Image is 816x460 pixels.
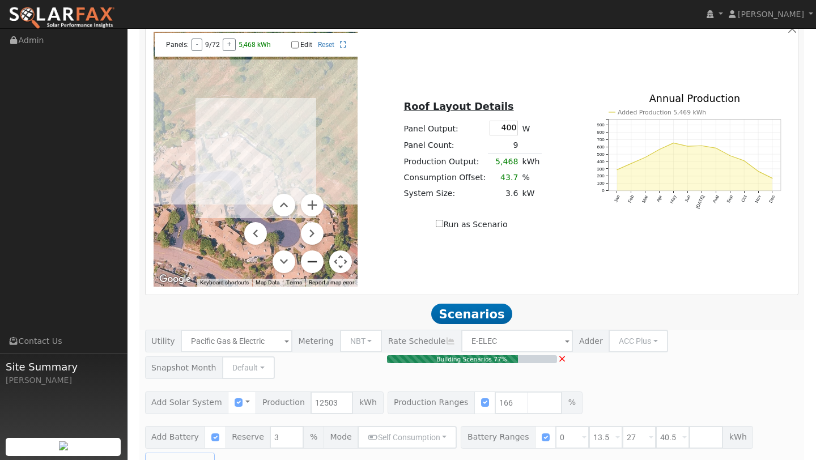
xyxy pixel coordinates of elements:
[6,359,121,374] span: Site Summary
[488,186,520,202] td: 3.6
[687,146,688,147] circle: onclick=""
[340,41,346,49] a: Full Screen
[156,272,194,287] a: Open this area in Google Maps (opens a new window)
[673,142,674,144] circle: onclick=""
[597,130,605,135] text: 800
[223,39,236,51] button: +
[616,169,618,171] circle: onclick=""
[6,374,121,386] div: [PERSON_NAME]
[597,159,605,164] text: 400
[520,154,542,170] td: kWh
[404,101,514,112] u: Roof Layout Details
[597,152,605,157] text: 500
[273,194,295,216] button: Move up
[772,177,773,179] circle: onclick=""
[244,222,267,245] button: Move left
[8,6,115,30] img: SolarFax
[738,10,804,19] span: [PERSON_NAME]
[329,250,352,273] button: Map camera controls
[729,155,731,156] circle: onclick=""
[286,279,302,286] a: Terms (opens in new tab)
[684,194,692,203] text: Jun
[488,169,520,185] td: 43.7
[613,194,621,203] text: Jan
[754,194,762,204] text: Nov
[618,109,706,116] text: Added Production 5,469 kWh
[156,272,194,287] img: Google
[715,147,717,149] circle: onclick=""
[644,156,646,158] circle: onclick=""
[488,154,520,170] td: 5,468
[597,174,605,179] text: 200
[726,194,734,204] text: Sep
[436,220,443,227] input: Run as Scenario
[436,219,507,231] label: Run as Scenario
[743,160,745,161] circle: onclick=""
[192,39,202,51] button: -
[520,169,542,185] td: %
[712,194,720,204] text: Aug
[402,119,488,137] td: Panel Output:
[597,122,605,127] text: 900
[597,137,605,142] text: 700
[431,304,512,324] span: Scenarios
[669,194,678,205] text: May
[200,279,249,287] button: Keyboard shortcuts
[59,441,68,450] img: retrieve
[402,186,488,202] td: System Size:
[301,194,324,216] button: Zoom in
[301,222,324,245] button: Move right
[701,145,703,147] circle: onclick=""
[402,137,488,154] td: Panel Count:
[488,137,520,154] td: 9
[741,194,749,203] text: Oct
[597,167,605,172] text: 300
[309,279,354,286] a: Report a map error
[402,154,488,170] td: Production Output:
[602,188,605,193] text: 0
[166,41,189,49] span: Panels:
[658,148,660,150] circle: onclick=""
[520,186,542,202] td: kW
[318,41,334,49] a: Reset
[301,250,324,273] button: Zoom out
[649,93,741,104] text: Annual Production
[630,163,632,164] circle: onclick=""
[300,41,312,49] label: Edit
[597,181,605,186] text: 100
[768,194,776,204] text: Dec
[387,355,557,364] div: Building Scenarios 77%
[641,194,649,204] text: Mar
[256,279,279,287] button: Map Data
[558,352,566,364] span: ×
[558,351,566,366] a: Cancel
[656,194,664,203] text: Apr
[205,41,220,49] span: 9/72
[520,119,542,137] td: W
[597,144,605,150] text: 600
[273,250,295,273] button: Move down
[758,171,759,172] circle: onclick=""
[695,194,706,210] text: [DATE]
[627,194,635,204] text: Feb
[402,169,488,185] td: Consumption Offset:
[239,41,271,49] span: 5,468 kWh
